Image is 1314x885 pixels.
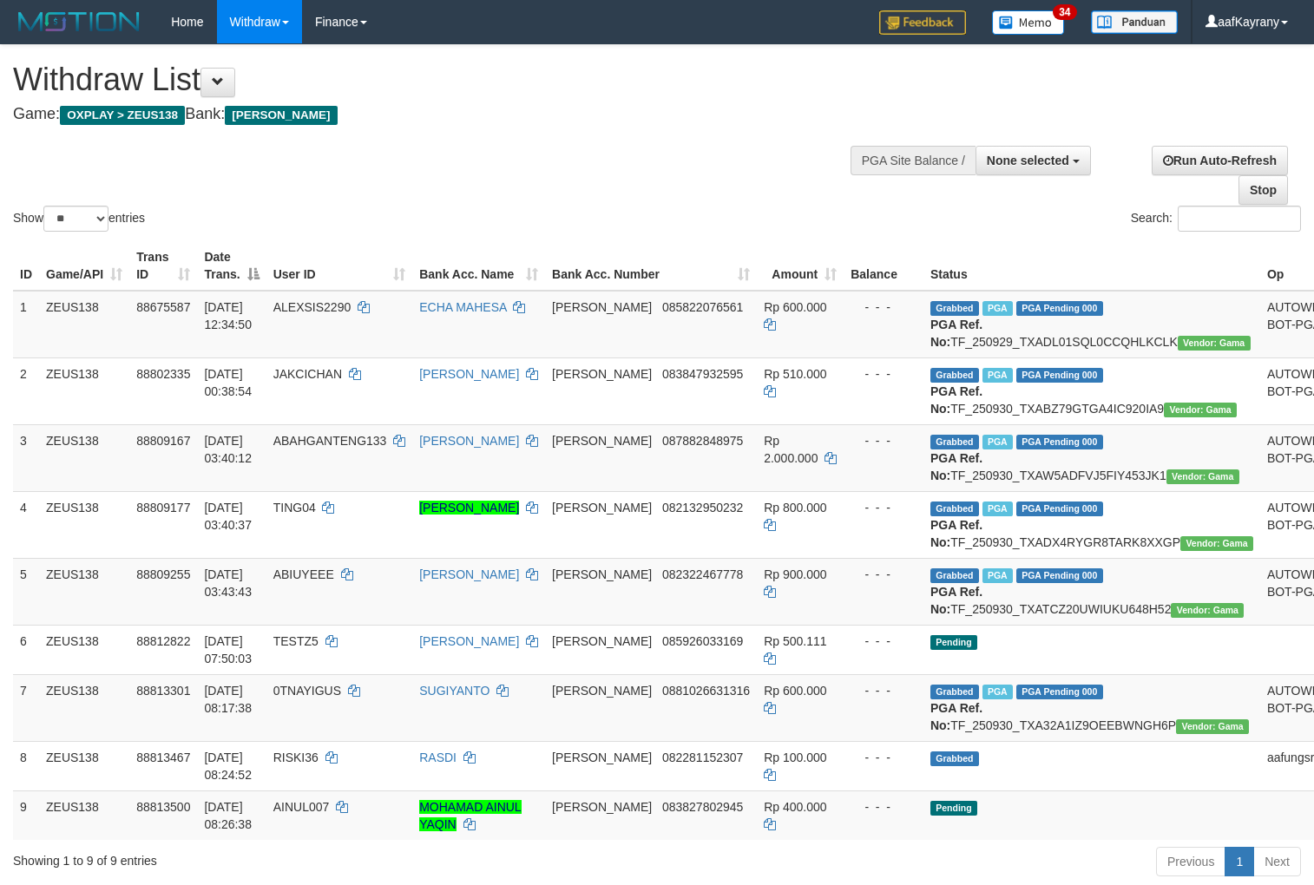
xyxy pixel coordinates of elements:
span: Marked by aafsreyleap [982,368,1013,383]
span: 88813301 [136,684,190,698]
a: Next [1253,847,1301,876]
span: ALEXSIS2290 [273,300,351,314]
span: [DATE] 08:26:38 [204,800,252,831]
span: Marked by aaftanly [982,435,1013,449]
th: Bank Acc. Name: activate to sort column ascending [412,241,545,291]
span: Vendor URL: https://trx31.1velocity.biz [1178,336,1251,351]
span: Pending [930,801,977,816]
span: [PERSON_NAME] [225,106,337,125]
span: [DATE] 12:34:50 [204,300,252,331]
span: 88813467 [136,751,190,764]
span: [DATE] 07:50:03 [204,634,252,665]
span: 88813500 [136,800,190,814]
th: Game/API: activate to sort column ascending [39,241,129,291]
span: Rp 2.000.000 [764,434,818,465]
td: ZEUS138 [39,424,129,491]
span: Marked by aaftanly [982,501,1013,516]
a: Previous [1156,847,1225,876]
span: 88675587 [136,300,190,314]
a: [PERSON_NAME] [419,434,519,448]
span: Rp 400.000 [764,800,826,814]
th: Status [923,241,1260,291]
span: [PERSON_NAME] [552,434,652,448]
span: 88812822 [136,634,190,648]
span: PGA Pending [1016,368,1103,383]
td: ZEUS138 [39,558,129,625]
a: [PERSON_NAME] [419,634,519,648]
td: ZEUS138 [39,357,129,424]
b: PGA Ref. No: [930,518,982,549]
td: ZEUS138 [39,790,129,840]
select: Showentries [43,206,108,232]
span: [DATE] 08:17:38 [204,684,252,715]
span: Grabbed [930,301,979,316]
span: Vendor URL: https://trx31.1velocity.biz [1176,719,1249,734]
span: 0TNAYIGUS [273,684,341,698]
span: None selected [987,154,1069,167]
a: [PERSON_NAME] [419,367,519,381]
div: - - - [851,682,917,699]
span: [PERSON_NAME] [552,367,652,381]
td: ZEUS138 [39,674,129,741]
div: - - - [851,633,917,650]
span: Vendor URL: https://trx31.1velocity.biz [1164,403,1237,417]
span: 88809255 [136,567,190,581]
span: OXPLAY > ZEUS138 [60,106,185,125]
td: ZEUS138 [39,491,129,558]
span: Grabbed [930,751,979,766]
span: 88809177 [136,501,190,515]
span: [DATE] 03:40:37 [204,501,252,532]
span: Pending [930,635,977,650]
span: [DATE] 08:24:52 [204,751,252,782]
td: ZEUS138 [39,291,129,358]
td: ZEUS138 [39,625,129,674]
span: RISKI36 [273,751,319,764]
span: Copy 0881026631316 to clipboard [662,684,750,698]
td: TF_250930_TXAW5ADFVJ5FIY453JK1 [923,424,1260,491]
td: TF_250930_TXADX4RYGR8TARK8XXGP [923,491,1260,558]
span: Copy 087882848975 to clipboard [662,434,743,448]
span: Marked by aafsreyleap [982,685,1013,699]
div: - - - [851,365,917,383]
span: PGA Pending [1016,301,1103,316]
span: AINUL007 [273,800,330,814]
span: Copy 082132950232 to clipboard [662,501,743,515]
label: Search: [1131,206,1301,232]
th: Amount: activate to sort column ascending [757,241,844,291]
th: Date Trans.: activate to sort column descending [197,241,266,291]
a: RASDI [419,751,457,764]
b: PGA Ref. No: [930,585,982,616]
a: ECHA MAHESA [419,300,506,314]
a: 1 [1225,847,1254,876]
div: Showing 1 to 9 of 9 entries [13,845,535,869]
a: Stop [1238,175,1288,205]
td: 6 [13,625,39,674]
span: Rp 100.000 [764,751,826,764]
span: Rp 500.111 [764,634,826,648]
span: JAKCICHAN [273,367,342,381]
span: [DATE] 00:38:54 [204,367,252,398]
span: [DATE] 03:43:43 [204,567,252,599]
span: ABAHGANTENG133 [273,434,387,448]
span: Grabbed [930,501,979,516]
img: Button%20Memo.svg [992,10,1065,35]
span: [PERSON_NAME] [552,567,652,581]
a: [PERSON_NAME] [419,501,519,515]
span: [PERSON_NAME] [552,800,652,814]
span: 88802335 [136,367,190,381]
input: Search: [1178,206,1301,232]
div: - - - [851,566,917,583]
a: Run Auto-Refresh [1152,146,1288,175]
td: TF_250930_TXATCZ20UWIUKU648H52 [923,558,1260,625]
span: Marked by aafpengsreynich [982,301,1013,316]
div: - - - [851,749,917,766]
a: MOHAMAD AINUL YAQIN [419,800,521,831]
span: Marked by aaftanly [982,568,1013,583]
b: PGA Ref. No: [930,451,982,482]
b: PGA Ref. No: [930,318,982,349]
span: Copy 083827802945 to clipboard [662,800,743,814]
span: TING04 [273,501,316,515]
span: [PERSON_NAME] [552,501,652,515]
span: Vendor URL: https://trx31.1velocity.biz [1166,469,1239,484]
td: TF_250930_TXA32A1IZ9OEEBWNGH6P [923,674,1260,741]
